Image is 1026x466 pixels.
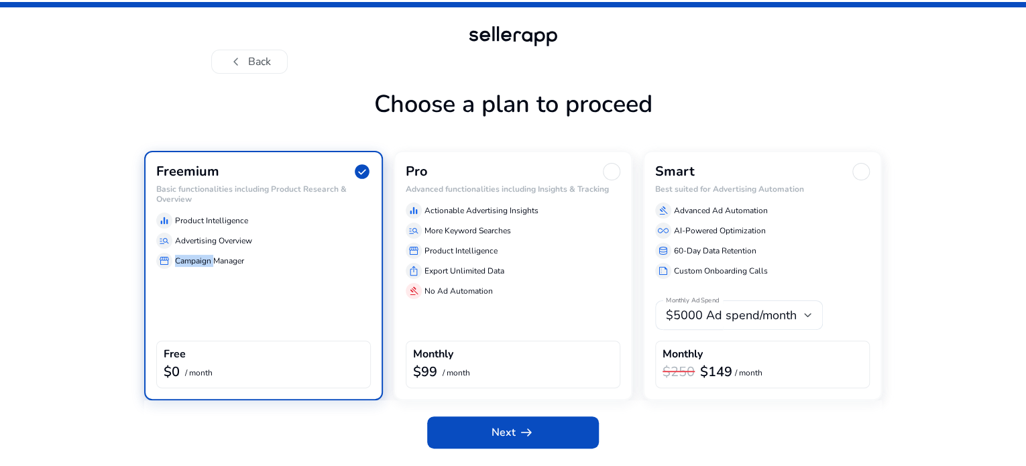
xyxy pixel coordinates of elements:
p: Advertising Overview [175,235,252,247]
p: 60-Day Data Retention [674,245,756,257]
h6: Advanced functionalities including Insights & Tracking [406,184,620,194]
h3: Freemium [156,164,219,180]
span: gavel [408,286,419,296]
span: $5000 Ad spend/month [666,307,797,323]
p: / month [735,369,762,377]
h3: $250 [663,364,695,380]
mat-label: Monthly Ad Spend [666,296,719,306]
b: $149 [700,363,732,381]
span: manage_search [408,225,419,236]
span: chevron_left [228,54,244,70]
b: $99 [413,363,437,381]
h1: Choose a plan to proceed [144,90,882,151]
p: More Keyword Searches [424,225,511,237]
p: Product Intelligence [424,245,498,257]
p: Product Intelligence [175,215,248,227]
h4: Free [164,348,186,361]
p: / month [185,369,213,377]
span: database [658,245,669,256]
button: chevron_leftBack [211,50,288,74]
span: arrow_right_alt [518,424,534,441]
p: Actionable Advertising Insights [424,205,538,217]
h3: Smart [655,164,695,180]
span: gavel [658,205,669,216]
p: Export Unlimited Data [424,265,504,277]
b: $0 [164,363,180,381]
p: Campaign Manager [175,255,244,267]
h4: Monthly [413,348,453,361]
p: AI-Powered Optimization [674,225,766,237]
span: storefront [159,255,170,266]
span: storefront [408,245,419,256]
span: equalizer [408,205,419,216]
button: Nextarrow_right_alt [427,416,599,449]
span: equalizer [159,215,170,226]
h6: Best suited for Advertising Automation [655,184,870,194]
span: all_inclusive [658,225,669,236]
h4: Monthly [663,348,703,361]
span: manage_search [159,235,170,246]
p: Advanced Ad Automation [674,205,768,217]
p: / month [443,369,470,377]
span: ios_share [408,266,419,276]
span: Next [492,424,534,441]
span: check_circle [353,163,371,180]
h3: Pro [406,164,428,180]
span: summarize [658,266,669,276]
p: No Ad Automation [424,285,493,297]
h6: Basic functionalities including Product Research & Overview [156,184,371,204]
p: Custom Onboarding Calls [674,265,768,277]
